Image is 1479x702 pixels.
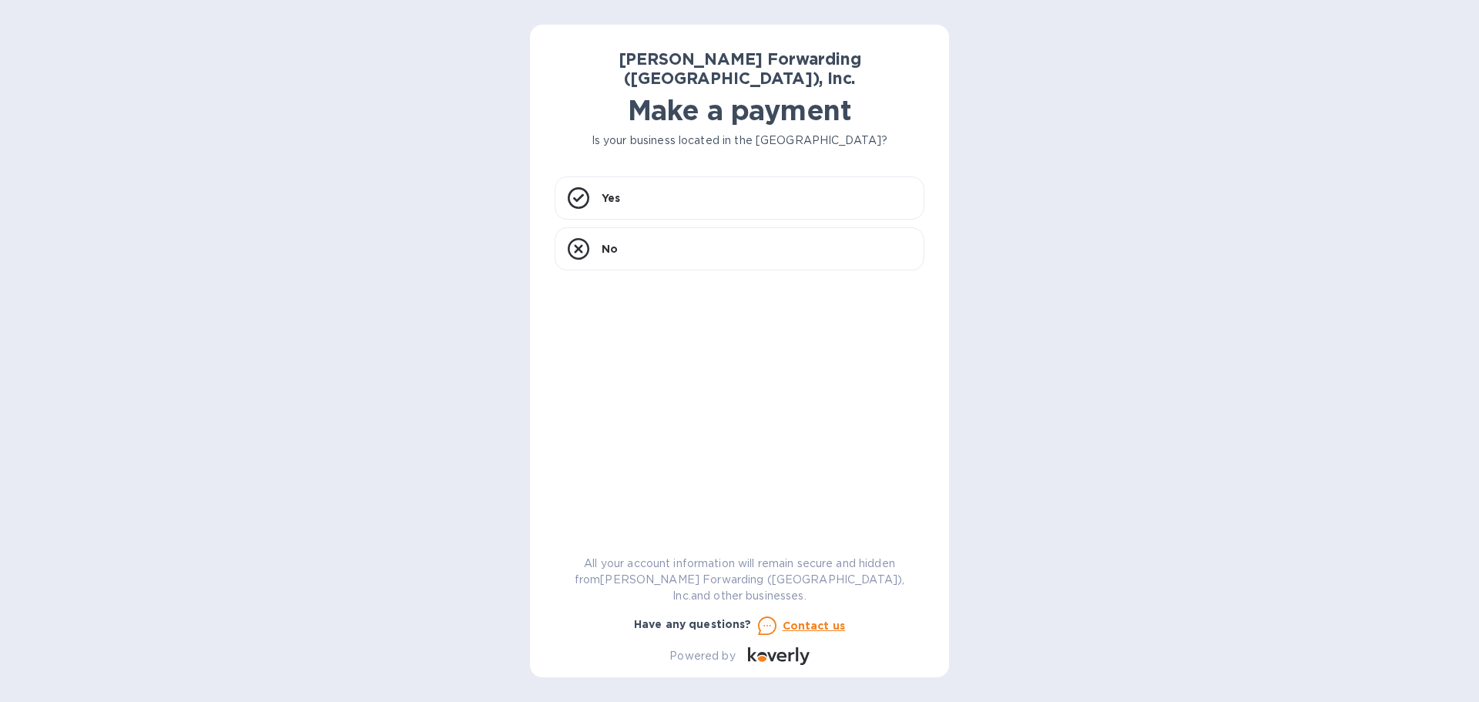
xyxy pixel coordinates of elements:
p: No [602,241,618,257]
b: Have any questions? [634,618,752,630]
p: All your account information will remain secure and hidden from [PERSON_NAME] Forwarding ([GEOGRA... [555,556,924,604]
b: [PERSON_NAME] Forwarding ([GEOGRAPHIC_DATA]), Inc. [619,49,861,88]
p: Yes [602,190,620,206]
p: Powered by [669,648,735,664]
p: Is your business located in the [GEOGRAPHIC_DATA]? [555,133,924,149]
u: Contact us [783,620,846,632]
h1: Make a payment [555,94,924,126]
